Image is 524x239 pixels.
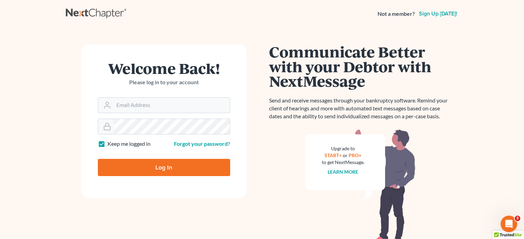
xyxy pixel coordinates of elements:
iframe: Intercom live chat [501,216,517,232]
p: Send and receive messages through your bankruptcy software. Remind your client of hearings and mo... [269,97,452,120]
span: 3 [515,216,520,221]
h1: Welcome Back! [98,61,230,76]
input: Email Address [114,98,230,113]
a: START+ [325,152,342,158]
h1: Communicate Better with your Debtor with NextMessage [269,44,452,88]
strong: Not a member? [378,10,415,18]
div: to get NextMessage. [322,159,364,166]
label: Keep me logged in [107,140,151,148]
a: PRO+ [349,152,361,158]
a: Sign up [DATE]! [418,11,459,17]
a: Learn more [328,169,358,175]
span: or [343,152,348,158]
div: Upgrade to [322,145,364,152]
a: Forgot your password? [174,140,230,147]
input: Log In [98,159,230,176]
p: Please log in to your account [98,78,230,86]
